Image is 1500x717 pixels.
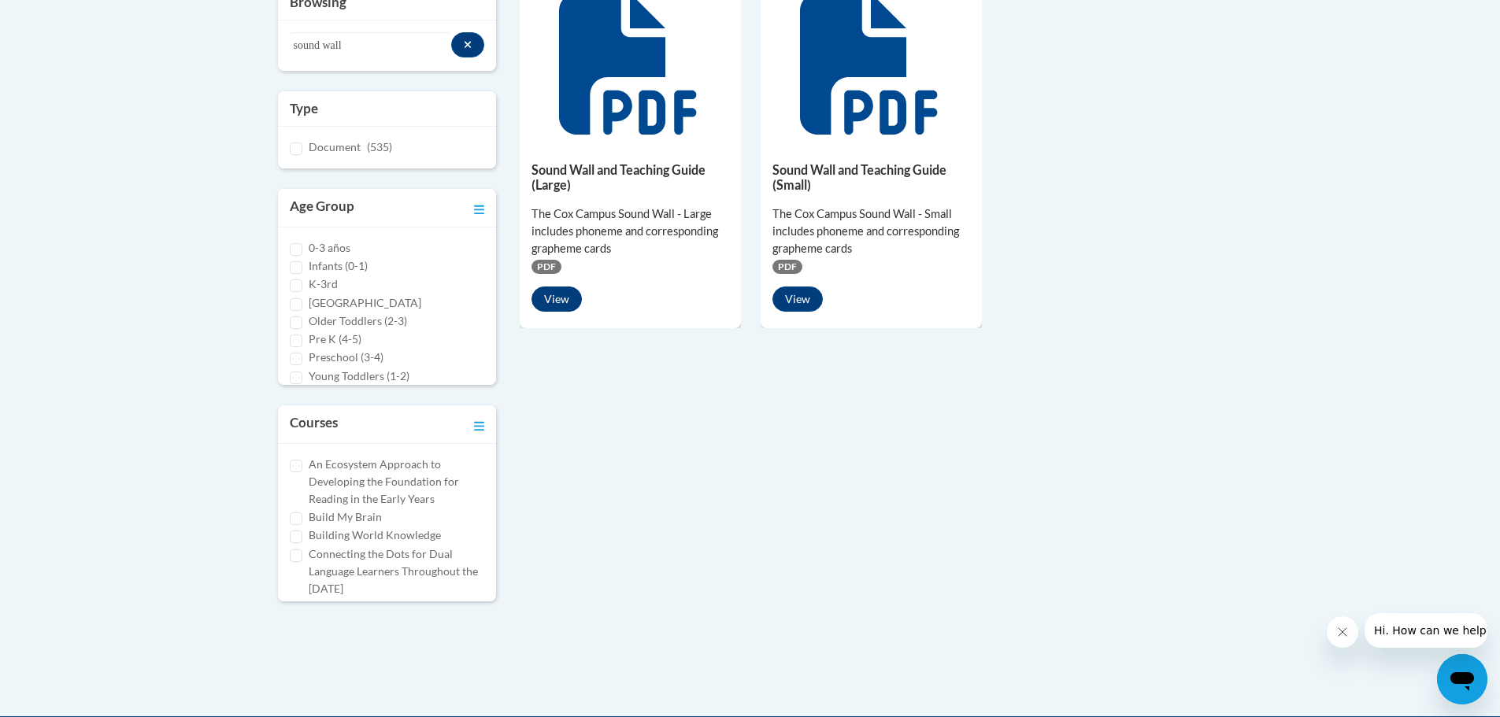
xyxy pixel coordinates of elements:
h3: Courses [290,413,338,435]
div: The Cox Campus Sound Wall - Large includes phoneme and corresponding grapheme cards [531,205,729,257]
label: An Ecosystem Approach to Developing the Foundation for Reading in the Early Years [309,456,485,508]
span: PDF [772,260,802,274]
iframe: Button to launch messaging window [1437,654,1487,704]
div: The Cox Campus Sound Wall - Small includes phoneme and corresponding grapheme cards [772,205,970,257]
a: Toggle collapse [474,197,484,219]
iframe: Message from company [1365,613,1487,648]
label: Preschool (3-4) [309,349,383,366]
button: View [531,286,582,312]
a: Toggle collapse [474,413,484,435]
label: Young Toddlers (1-2) [309,368,409,385]
label: Infants (0-1) [309,257,368,275]
label: Build My Brain [309,508,382,526]
h5: Sound Wall and Teaching Guide (Small) [772,162,970,193]
label: K-3rd [309,275,338,293]
span: PDF [531,260,561,274]
label: Cox Campus Structured Literacy Certificate Exam [309,598,485,633]
input: Search resources [290,32,451,59]
h3: Type [290,99,485,118]
label: Building World Knowledge [309,527,441,544]
iframe: Close message [1327,616,1358,648]
label: Connecting the Dots for Dual Language Learners Throughout the [DATE] [309,545,485,597]
h5: Sound Wall and Teaching Guide (Large) [531,162,729,193]
button: Search resources [451,32,485,57]
label: Older Toddlers (2-3) [309,312,407,330]
button: View [772,286,823,312]
label: 0-3 años [309,239,350,257]
label: Pre K (4-5) [309,331,361,348]
label: [GEOGRAPHIC_DATA] [309,294,421,312]
h3: Age Group [290,197,354,219]
span: Hi. How can we help? [9,11,128,24]
span: Document [309,140,361,153]
span: (535) [367,140,392,153]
